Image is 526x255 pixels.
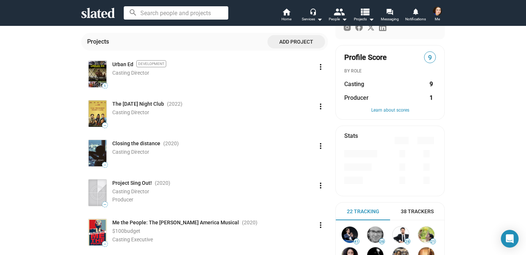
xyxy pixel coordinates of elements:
[435,15,440,24] span: Me
[281,15,291,24] span: Home
[329,15,347,24] div: People
[344,68,436,74] div: BY ROLE
[401,208,434,215] span: 38 Trackers
[351,7,377,24] button: Projects
[405,239,410,244] span: 28
[316,142,325,150] mat-icon: more_vert
[302,15,322,24] div: Services
[155,180,170,187] span: (2020 )
[102,203,107,207] span: —
[325,7,351,24] button: People
[354,15,374,24] span: Projects
[112,149,149,155] span: Casting Director
[112,228,124,234] span: $100
[344,52,387,62] span: Profile Score
[359,6,370,17] mat-icon: view_list
[424,53,436,63] span: 9
[344,132,358,140] mat-card-title: Stats
[386,8,393,15] mat-icon: forum
[89,219,106,245] img: Poster: Me the People: The Trump America Musical
[112,70,149,76] span: Casting Director
[342,227,358,243] img: Stephan Paternot
[430,94,433,102] strong: 1
[87,38,112,45] div: Projects
[310,8,316,15] mat-icon: headset_mic
[112,109,149,115] span: Casting Director
[367,227,383,243] img: Marc Meyers
[112,101,164,108] span: The [DATE] Night Club
[124,6,228,20] input: Search people and projects
[393,227,409,243] img: Shrihari Sathe
[299,7,325,24] button: Services
[412,8,419,15] mat-icon: notifications
[316,221,325,229] mat-icon: more_vert
[340,15,349,24] mat-icon: arrow_drop_down
[89,140,106,166] img: Poster: Closing the distance
[163,140,179,147] span: (2020 )
[501,230,519,248] div: Open Intercom Messenger
[430,239,436,244] span: 21
[316,62,325,71] mat-icon: more_vert
[403,7,428,24] a: Notifications
[418,227,434,243] img: Brendan Butler
[344,108,436,113] button: Learn about scores
[334,6,344,17] mat-icon: people
[112,180,152,187] span: Project Sing Out!
[102,84,107,88] span: 1
[344,94,369,102] span: Producer
[430,80,433,88] strong: 9
[89,61,106,87] img: Poster: Urban Ed
[367,15,376,24] mat-icon: arrow_drop_down
[102,123,107,127] span: —
[102,242,107,246] span: —
[315,15,324,24] mat-icon: arrow_drop_down
[381,15,399,24] span: Messaging
[379,239,385,244] span: 38
[267,35,325,48] button: Add project
[112,237,153,242] span: Casting Executive
[344,80,364,88] span: Casting
[136,60,166,67] span: Development
[405,15,426,24] span: Notifications
[89,101,106,127] img: Poster: The Thursday Night Club
[433,7,442,16] img: Robin Carus
[316,181,325,190] mat-icon: more_vert
[112,188,149,194] span: Casting Director
[124,228,140,234] span: budget
[112,197,133,203] span: Producer
[428,5,446,24] button: Robin CarusMe
[89,180,106,206] img: Poster: Project Sing Out!
[316,102,325,111] mat-icon: more_vert
[282,7,291,16] mat-icon: home
[377,7,403,24] a: Messaging
[273,35,319,48] span: Add project
[273,7,299,24] a: Home
[354,239,359,244] span: 41
[112,219,239,226] span: Me the People: The [PERSON_NAME] America Musical
[102,163,107,167] span: —
[112,61,133,68] a: Urban Ed
[112,140,160,147] span: Closing the distance
[347,208,379,215] span: 22 Tracking
[167,101,182,108] span: (2022 )
[242,219,257,226] span: (2020 )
